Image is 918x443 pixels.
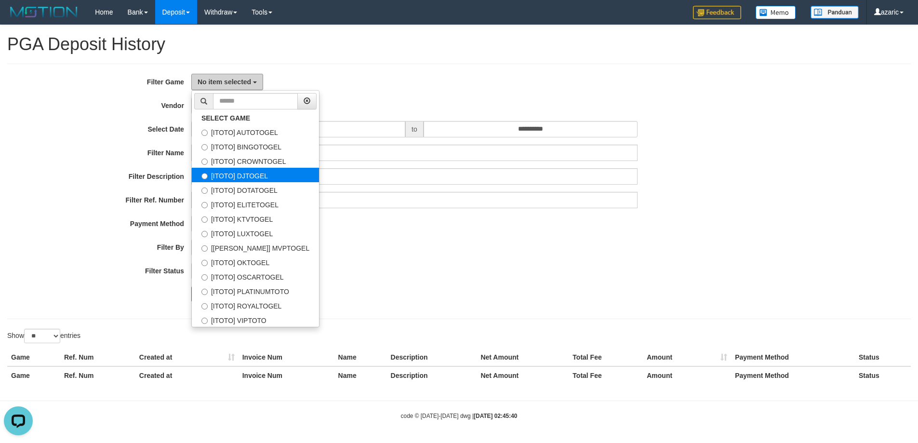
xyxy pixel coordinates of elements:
[201,188,208,194] input: [ITOTO] DOTATOGEL
[192,211,319,226] label: [ITOTO] KTVTOGEL
[192,139,319,153] label: [ITOTO] BINGOTOGEL
[474,413,517,419] strong: [DATE] 02:45:40
[334,366,387,384] th: Name
[7,349,60,366] th: Game
[201,130,208,136] input: [ITOTO] AUTOTOGEL
[135,366,239,384] th: Created at
[192,112,319,124] a: SELECT GAME
[401,413,518,419] small: code © [DATE]-[DATE] dwg |
[201,202,208,208] input: [ITOTO] ELITETOGEL
[7,329,80,343] label: Show entries
[7,35,911,54] h1: PGA Deposit History
[569,349,643,366] th: Total Fee
[855,366,911,384] th: Status
[334,349,387,366] th: Name
[731,349,855,366] th: Payment Method
[201,231,208,237] input: [ITOTO] LUXTOGEL
[198,78,251,86] span: No item selected
[192,298,319,312] label: [ITOTO] ROYALTOGEL
[60,349,135,366] th: Ref. Num
[135,349,239,366] th: Created at
[201,173,208,179] input: [ITOTO] DJTOGEL
[643,366,731,384] th: Amount
[405,121,424,137] span: to
[387,366,477,384] th: Description
[192,312,319,327] label: [ITOTO] VIPTOTO
[569,366,643,384] th: Total Fee
[192,255,319,269] label: [ITOTO] OKTOGEL
[239,366,334,384] th: Invoice Num
[201,318,208,324] input: [ITOTO] VIPTOTO
[239,349,334,366] th: Invoice Num
[192,240,319,255] label: [[PERSON_NAME]] MVPTOGEL
[192,226,319,240] label: [ITOTO] LUXTOGEL
[855,349,911,366] th: Status
[192,124,319,139] label: [ITOTO] AUTOTOGEL
[643,349,731,366] th: Amount
[811,6,859,19] img: panduan.png
[201,260,208,266] input: [ITOTO] OKTOGEL
[201,245,208,252] input: [[PERSON_NAME]] MVPTOGEL
[477,349,569,366] th: Net Amount
[192,182,319,197] label: [ITOTO] DOTATOGEL
[477,366,569,384] th: Net Amount
[693,6,741,19] img: Feedback.jpg
[192,283,319,298] label: [ITOTO] PLATINUMTOTO
[201,289,208,295] input: [ITOTO] PLATINUMTOTO
[191,74,263,90] button: No item selected
[756,6,796,19] img: Button%20Memo.svg
[24,329,60,343] select: Showentries
[201,114,250,122] b: SELECT GAME
[387,349,477,366] th: Description
[731,366,855,384] th: Payment Method
[201,274,208,281] input: [ITOTO] OSCARTOGEL
[7,5,80,19] img: MOTION_logo.png
[201,303,208,309] input: [ITOTO] ROYALTOGEL
[192,197,319,211] label: [ITOTO] ELITETOGEL
[201,159,208,165] input: [ITOTO] CROWNTOGEL
[7,366,60,384] th: Game
[192,269,319,283] label: [ITOTO] OSCARTOGEL
[201,216,208,223] input: [ITOTO] KTVTOGEL
[192,168,319,182] label: [ITOTO] DJTOGEL
[4,4,33,33] button: Open LiveChat chat widget
[60,366,135,384] th: Ref. Num
[192,153,319,168] label: [ITOTO] CROWNTOGEL
[201,144,208,150] input: [ITOTO] BINGOTOGEL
